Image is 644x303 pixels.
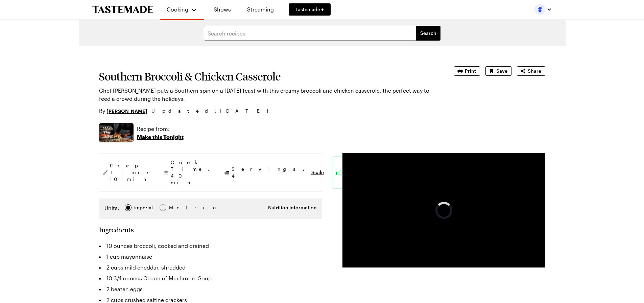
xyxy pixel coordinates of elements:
span: Metric [169,204,184,211]
span: Print [465,68,476,74]
span: 4 [232,172,235,179]
p: Make this Tonight [137,133,184,141]
a: Recipe from:Make this Tonight [137,125,184,141]
h1: Southern Broccoli & Chicken Casserole [99,70,435,83]
li: 2 cups mild cheddar, shredded [99,262,322,273]
p: By [99,107,147,115]
p: Recipe from: [137,125,184,133]
p: Chef [PERSON_NAME] puts a Southern spin on a [DATE] feast with this creamy broccoli and chicken c... [99,87,435,103]
span: Share [528,68,541,74]
video-js: Video Player [342,153,545,267]
span: Cook Time: 40 min [171,159,213,186]
a: [PERSON_NAME] [106,107,147,115]
h2: Ingredients [99,226,134,234]
span: Servings: [232,166,308,180]
button: Cooking [167,3,197,16]
span: Updated : [DATE] [151,107,275,115]
span: Search [420,30,436,37]
img: Show where recipe is used [99,123,134,142]
button: Share [517,66,545,76]
span: Tastemade + [295,6,324,13]
li: 10 3/4 ounces Cream of Mushroom Soup [99,273,322,284]
label: Units: [104,204,119,212]
span: Save [496,68,507,74]
div: Metric [169,204,183,211]
input: Search recipes [204,26,416,41]
button: Profile picture [534,4,552,15]
button: Save recipe [485,66,511,76]
span: Imperial [134,204,153,211]
div: Imperial Metric [104,204,183,213]
li: 1 cup mayonnaise [99,251,322,262]
button: filters [416,26,440,41]
img: Profile picture [534,4,545,15]
li: 10 ounces broccoli, cooked and drained [99,240,322,251]
button: Nutrition Information [268,204,317,211]
span: Prep Time: 10 min [110,162,152,183]
a: Tastemade + [289,3,331,16]
li: 2 beaten eggs [99,284,322,295]
a: To Tastemade Home Page [92,6,153,14]
button: Scale [311,169,324,176]
button: Print [454,66,480,76]
span: Cooking [167,6,188,13]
